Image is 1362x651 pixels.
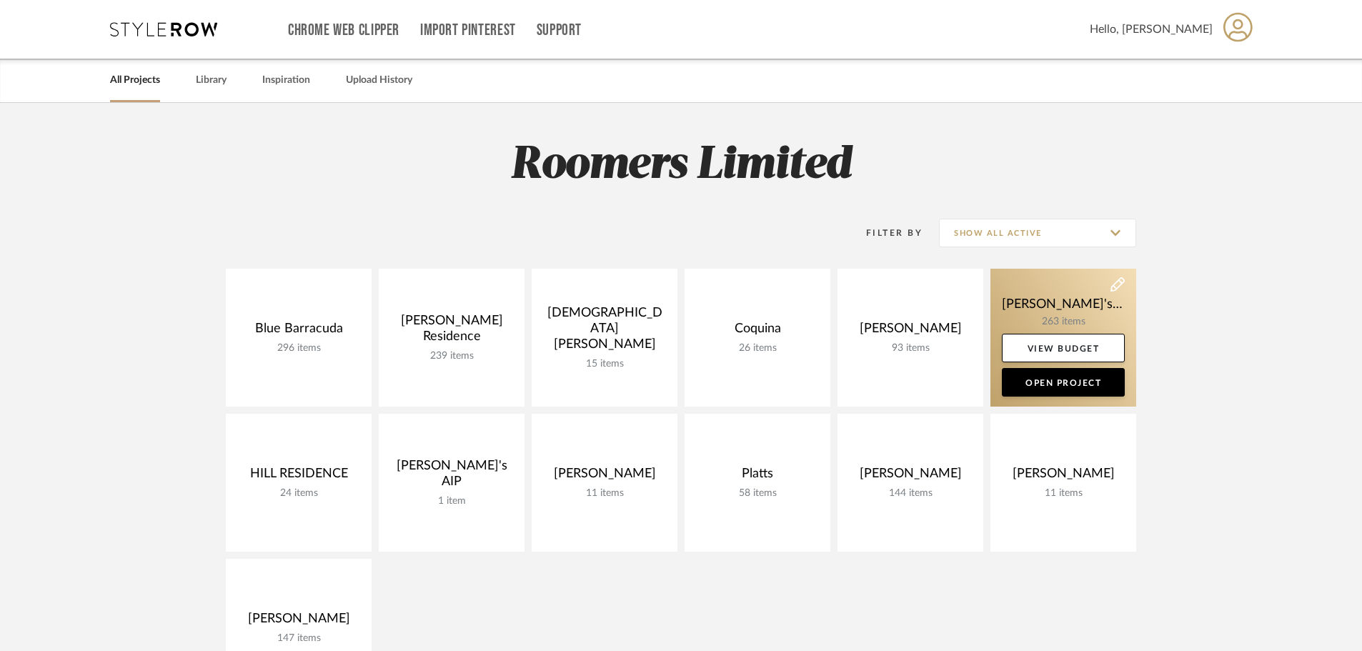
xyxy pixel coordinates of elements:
[237,487,360,500] div: 24 items
[166,139,1196,192] h2: Roomers Limited
[696,487,819,500] div: 58 items
[696,342,819,354] div: 26 items
[537,24,582,36] a: Support
[696,466,819,487] div: Platts
[420,24,516,36] a: Import Pinterest
[237,342,360,354] div: 296 items
[110,71,160,90] a: All Projects
[237,632,360,645] div: 147 items
[847,226,923,240] div: Filter By
[849,466,972,487] div: [PERSON_NAME]
[390,313,513,350] div: [PERSON_NAME] Residence
[543,466,666,487] div: [PERSON_NAME]
[1002,466,1125,487] div: [PERSON_NAME]
[849,321,972,342] div: [PERSON_NAME]
[237,611,360,632] div: [PERSON_NAME]
[1002,334,1125,362] a: View Budget
[543,358,666,370] div: 15 items
[390,350,513,362] div: 239 items
[543,487,666,500] div: 11 items
[1002,487,1125,500] div: 11 items
[1002,368,1125,397] a: Open Project
[237,321,360,342] div: Blue Barracuda
[196,71,227,90] a: Library
[390,458,513,495] div: [PERSON_NAME]'s AIP
[346,71,412,90] a: Upload History
[262,71,310,90] a: Inspiration
[288,24,399,36] a: Chrome Web Clipper
[543,305,666,358] div: [DEMOGRAPHIC_DATA][PERSON_NAME]
[237,466,360,487] div: HILL RESIDENCE
[390,495,513,507] div: 1 item
[696,321,819,342] div: Coquina
[849,487,972,500] div: 144 items
[849,342,972,354] div: 93 items
[1090,21,1213,38] span: Hello, [PERSON_NAME]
